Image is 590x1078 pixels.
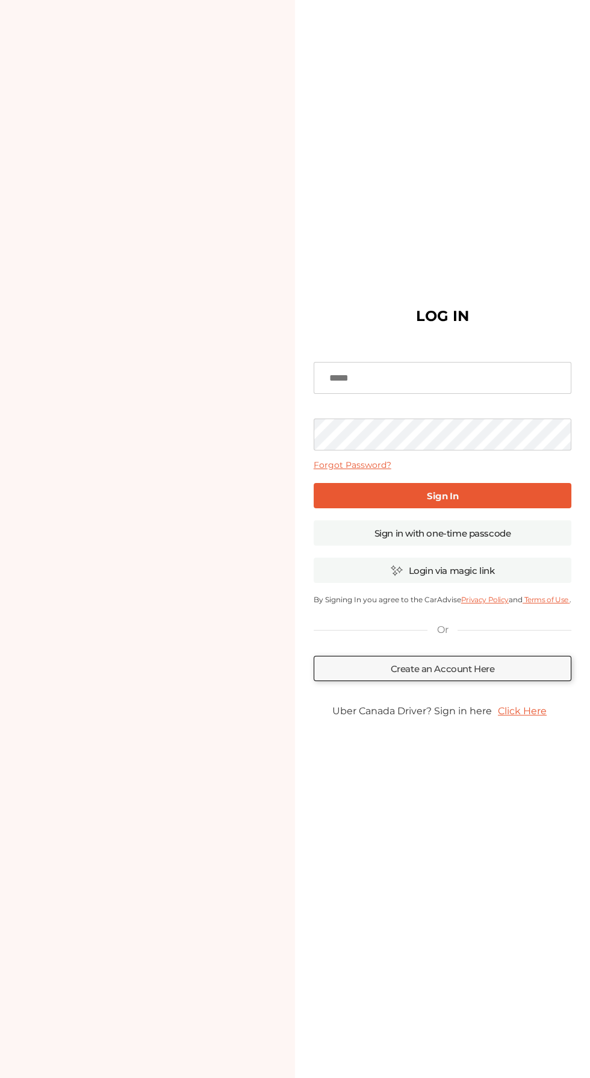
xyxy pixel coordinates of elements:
a: Terms of Use [523,595,570,604]
a: Login via magic link [314,558,572,583]
a: Create an Account Here [314,656,572,681]
a: Forgot Password? [314,460,391,470]
b: Sign In [427,490,458,502]
a: Click Here [492,699,553,723]
img: magic_icon.32c66aac.svg [391,565,403,576]
a: Sign in with one-time passcode [314,520,572,546]
a: Sign In [314,483,572,508]
h1: LOG IN [416,310,469,322]
span: Uber Canada Driver? Sign in here [332,705,492,717]
p: By Signing In you agree to the CarAdvise and . [314,595,572,604]
p: Or [437,623,448,637]
a: Privacy Policy [461,595,509,604]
